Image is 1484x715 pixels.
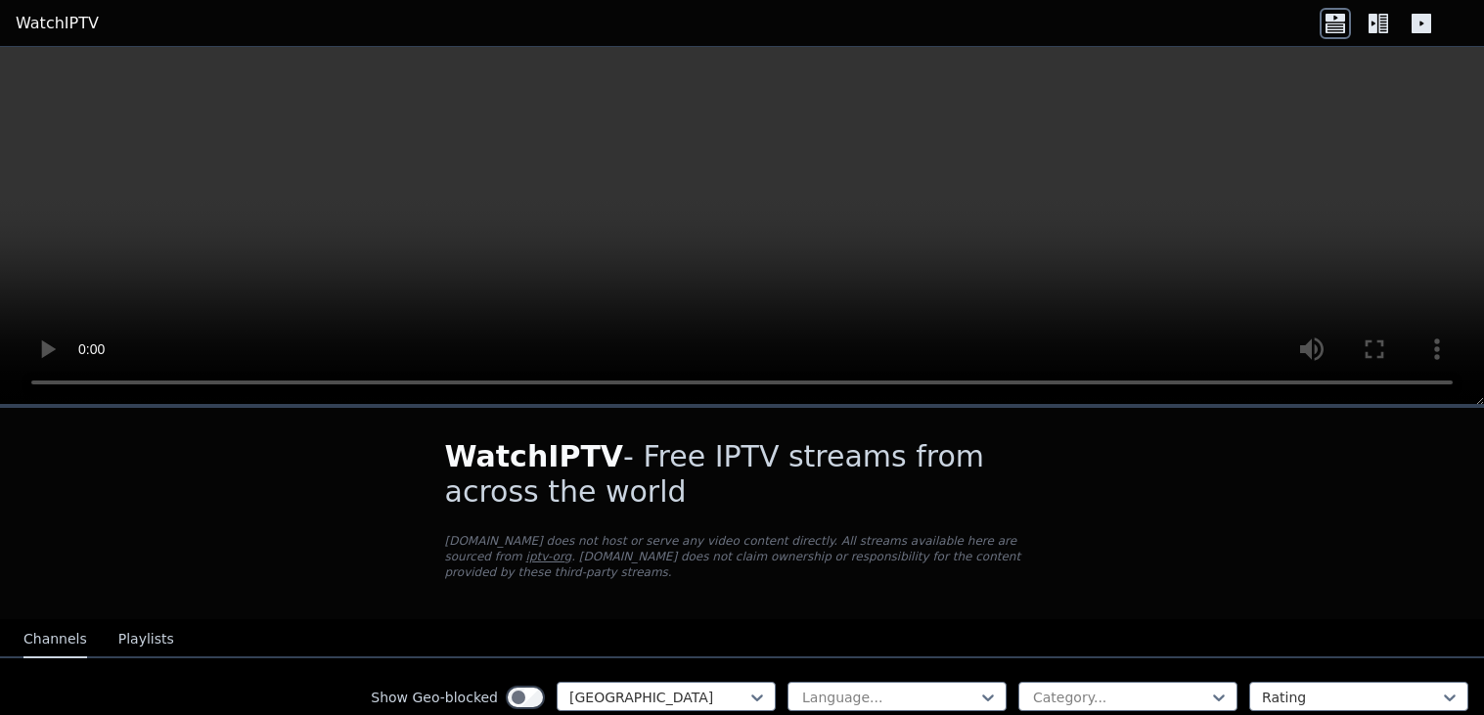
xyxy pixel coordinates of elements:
a: WatchIPTV [16,12,99,35]
a: iptv-org [526,550,572,563]
label: Show Geo-blocked [371,688,498,707]
span: WatchIPTV [445,439,624,473]
p: [DOMAIN_NAME] does not host or serve any video content directly. All streams available here are s... [445,533,1040,580]
button: Playlists [118,621,174,658]
h1: - Free IPTV streams from across the world [445,439,1040,510]
button: Channels [23,621,87,658]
